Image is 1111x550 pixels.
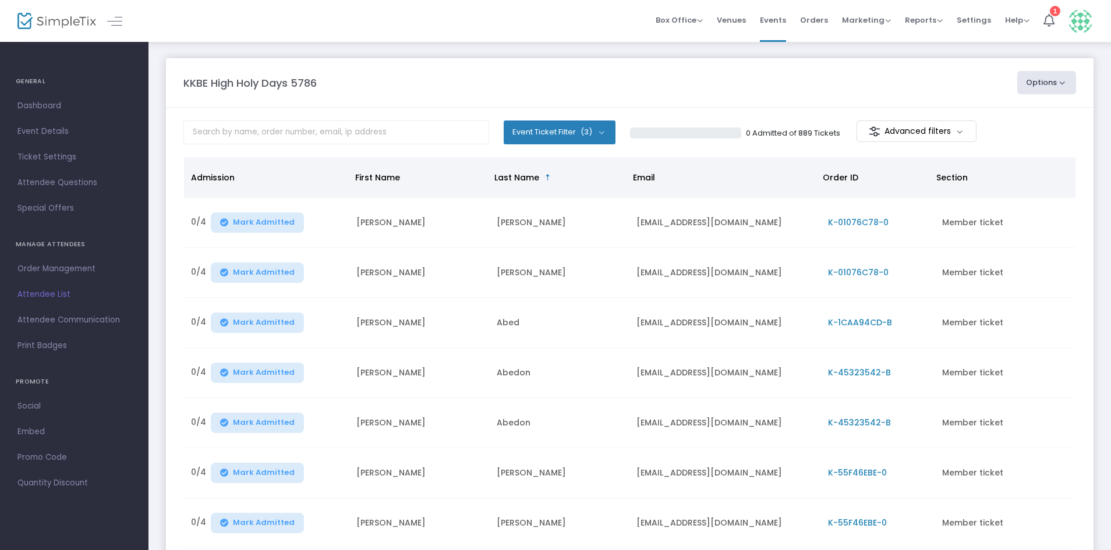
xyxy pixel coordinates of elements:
[349,198,490,248] td: [PERSON_NAME]
[760,5,786,35] span: Events
[17,424,131,439] span: Embed
[191,316,206,333] span: 0/4
[857,120,977,142] m-button: Advanced filters
[16,233,133,256] h4: MANAGE ATTENDEES
[17,287,131,302] span: Attendee List
[17,98,131,113] span: Dashboard
[211,313,304,333] button: Mark Admitted
[490,198,630,248] td: [PERSON_NAME]
[629,398,820,448] td: [EMAIL_ADDRESS][DOMAIN_NAME]
[355,172,400,183] span: First Name
[191,216,206,233] span: 0/4
[191,366,206,383] span: 0/4
[828,267,889,278] span: K-01076C78-0
[349,298,490,348] td: [PERSON_NAME]
[191,172,235,183] span: Admission
[17,261,131,276] span: Order Management
[490,498,630,548] td: [PERSON_NAME]
[16,370,133,393] h4: PROMOTE
[233,518,295,527] span: Mark Admitted
[1050,6,1060,16] div: 1
[936,172,968,183] span: Section
[233,368,295,377] span: Mark Admitted
[957,5,991,35] span: Settings
[183,75,317,91] m-panel-title: KKBE High Holy Days 5786
[828,217,889,228] span: K-01076C78-0
[504,120,615,144] button: Event Ticket Filter(3)
[233,318,295,327] span: Mark Admitted
[233,418,295,427] span: Mark Admitted
[490,348,630,398] td: Abedon
[800,5,828,35] span: Orders
[191,466,206,483] span: 0/4
[191,416,206,433] span: 0/4
[869,126,880,137] img: filter
[828,517,887,528] span: K-55F46EBE-0
[746,127,840,139] p: 0 Admitted of 889 Tickets
[16,70,133,93] h4: GENERAL
[1017,71,1077,94] button: Options
[211,413,304,433] button: Mark Admitted
[490,298,630,348] td: Abed
[828,417,891,428] span: K-45323542-B
[823,172,858,183] span: Order ID
[211,513,304,533] button: Mark Admitted
[17,476,131,491] span: Quantity Discount
[543,173,553,182] span: Sortable
[629,298,820,348] td: [EMAIL_ADDRESS][DOMAIN_NAME]
[349,248,490,298] td: [PERSON_NAME]
[656,15,703,26] span: Box Office
[828,467,887,478] span: K-55F46EBE-0
[717,5,746,35] span: Venues
[17,175,131,190] span: Attendee Questions
[17,150,131,165] span: Ticket Settings
[935,198,1075,248] td: Member ticket
[935,498,1075,548] td: Member ticket
[17,201,131,216] span: Special Offers
[629,248,820,298] td: [EMAIL_ADDRESS][DOMAIN_NAME]
[233,218,295,227] span: Mark Admitted
[211,212,304,233] button: Mark Admitted
[191,266,206,283] span: 0/4
[629,348,820,398] td: [EMAIL_ADDRESS][DOMAIN_NAME]
[490,448,630,498] td: [PERSON_NAME]
[17,338,131,353] span: Print Badges
[581,127,592,137] span: (3)
[494,172,539,183] span: Last Name
[828,317,892,328] span: K-1CAA94CD-B
[1005,15,1029,26] span: Help
[490,398,630,448] td: Abedon
[842,15,891,26] span: Marketing
[17,313,131,328] span: Attendee Communication
[935,248,1075,298] td: Member ticket
[828,367,891,378] span: K-45323542-B
[935,298,1075,348] td: Member ticket
[935,448,1075,498] td: Member ticket
[349,348,490,398] td: [PERSON_NAME]
[17,399,131,414] span: Social
[349,498,490,548] td: [PERSON_NAME]
[629,198,820,248] td: [EMAIL_ADDRESS][DOMAIN_NAME]
[211,463,304,483] button: Mark Admitted
[349,448,490,498] td: [PERSON_NAME]
[349,398,490,448] td: [PERSON_NAME]
[490,248,630,298] td: [PERSON_NAME]
[211,363,304,383] button: Mark Admitted
[17,124,131,139] span: Event Details
[935,348,1075,398] td: Member ticket
[629,498,820,548] td: [EMAIL_ADDRESS][DOMAIN_NAME]
[629,448,820,498] td: [EMAIL_ADDRESS][DOMAIN_NAME]
[191,516,206,533] span: 0/4
[183,120,489,144] input: Search by name, order number, email, ip address
[905,15,943,26] span: Reports
[211,262,304,283] button: Mark Admitted
[233,468,295,477] span: Mark Admitted
[17,450,131,465] span: Promo Code
[233,268,295,277] span: Mark Admitted
[935,398,1075,448] td: Member ticket
[633,172,655,183] span: Email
